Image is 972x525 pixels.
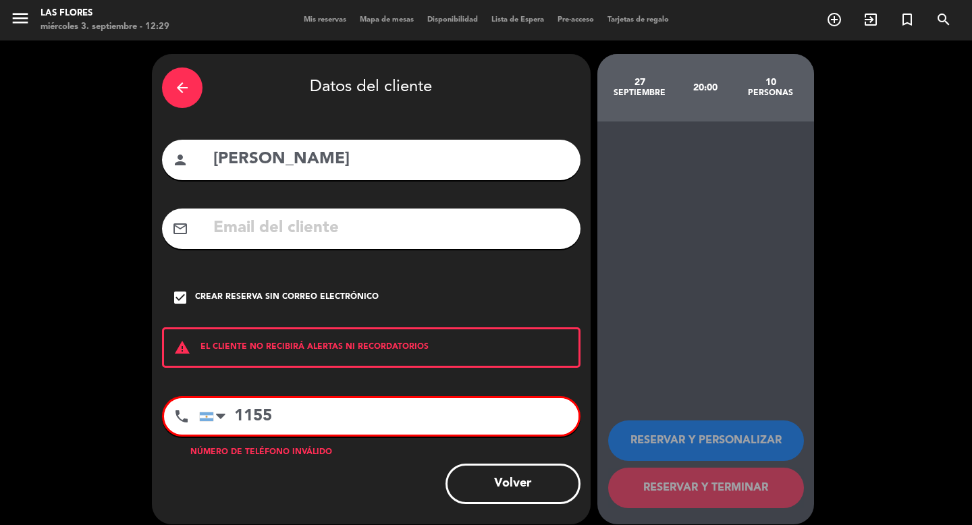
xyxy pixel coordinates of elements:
div: EL CLIENTE NO RECIBIRÁ ALERTAS NI RECORDATORIOS [162,327,580,368]
input: Número de teléfono... [199,398,578,435]
div: miércoles 3. septiembre - 12:29 [40,20,169,34]
i: person [172,152,188,168]
i: exit_to_app [863,11,879,28]
button: RESERVAR Y TERMINAR [608,468,804,508]
span: Tarjetas de regalo [601,16,676,24]
i: add_circle_outline [826,11,842,28]
button: Volver [446,464,580,504]
span: Mis reservas [297,16,353,24]
i: menu [10,8,30,28]
i: warning [164,339,200,356]
i: mail_outline [172,221,188,237]
div: Número de teléfono inválido [162,446,580,460]
span: Pre-acceso [551,16,601,24]
span: Lista de Espera [485,16,551,24]
span: Disponibilidad [421,16,485,24]
div: Datos del cliente [162,64,580,111]
i: arrow_back [174,80,190,96]
button: menu [10,8,30,33]
input: Email del cliente [212,215,570,242]
i: check_box [172,289,188,306]
i: search [936,11,952,28]
i: phone [173,408,190,424]
div: septiembre [607,88,673,99]
div: Las Flores [40,7,169,20]
i: turned_in_not [899,11,915,28]
div: personas [738,88,803,99]
div: 10 [738,77,803,88]
input: Nombre del cliente [212,146,570,173]
span: Mapa de mesas [353,16,421,24]
button: RESERVAR Y PERSONALIZAR [608,420,804,461]
div: Argentina: +54 [200,399,231,434]
div: 20:00 [672,64,738,111]
div: 27 [607,77,673,88]
div: Crear reserva sin correo electrónico [195,291,379,304]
